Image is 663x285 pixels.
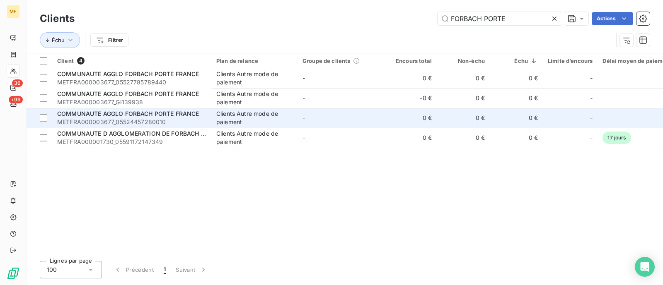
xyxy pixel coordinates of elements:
[384,88,437,108] td: -0 €
[490,88,543,108] td: 0 €
[437,128,490,148] td: 0 €
[164,266,166,274] span: 1
[52,37,65,43] span: Échu
[548,57,593,64] div: Limite d’encours
[57,57,74,64] span: Client
[12,79,23,87] span: 36
[490,68,543,88] td: 0 €
[216,129,293,146] div: Clients Autre mode de paiement
[7,98,19,111] a: +99
[77,57,85,65] span: 4
[7,5,20,18] div: ME
[159,261,171,278] button: 1
[590,134,593,142] span: -
[603,132,631,144] span: 17 jours
[590,94,593,102] span: -
[384,68,437,88] td: 0 €
[57,118,206,126] span: METFRA000003677_05524457280010
[490,108,543,128] td: 0 €
[302,94,305,101] span: -
[490,128,543,148] td: 0 €
[437,108,490,128] td: 0 €
[40,11,75,26] h3: Clients
[592,12,633,25] button: Actions
[9,96,23,103] span: +99
[590,74,593,82] span: -
[7,267,20,280] img: Logo LeanPay
[384,128,437,148] td: 0 €
[437,88,490,108] td: 0 €
[57,78,206,86] span: METFRA000003677_05527785789440
[57,110,199,117] span: COMMUNAUTE AGGLO FORBACH PORTE FRANCE
[590,114,593,122] span: -
[57,70,199,77] span: COMMUNAUTE AGGLO FORBACH PORTE FRANCE
[57,90,199,97] span: COMMUNAUTE AGGLO FORBACH PORTE FRANCE
[302,74,305,81] span: -
[389,57,432,64] div: Encours total
[216,57,293,64] div: Plan de relance
[437,68,490,88] td: 0 €
[302,114,305,121] span: -
[57,130,255,137] span: COMMUNAUTE D AGGLOMERATION DE FORBACH PORTE DE FRANCE
[635,257,655,277] div: Open Intercom Messenger
[438,12,562,25] input: Rechercher
[7,81,19,94] a: 36
[57,98,206,106] span: METFRA000003677_GI139938
[40,32,80,48] button: Échu
[495,57,538,64] div: Échu
[442,57,485,64] div: Non-échu
[90,34,128,47] button: Filtrer
[216,90,293,106] div: Clients Autre mode de paiement
[47,266,57,274] span: 100
[302,57,351,64] span: Groupe de clients
[171,261,213,278] button: Suivant
[216,110,293,126] div: Clients Autre mode de paiement
[216,70,293,86] div: Clients Autre mode de paiement
[109,261,159,278] button: Précédent
[57,138,206,146] span: METFRA000001730_05591172147349
[302,134,305,141] span: -
[384,108,437,128] td: 0 €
